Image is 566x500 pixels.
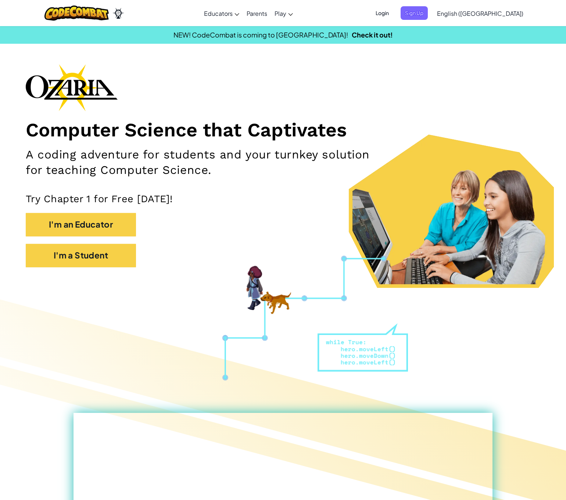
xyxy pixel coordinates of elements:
[200,3,243,23] a: Educators
[26,64,118,111] img: Ozaria branding logo
[26,213,136,236] button: I'm an Educator
[275,10,286,17] span: Play
[26,244,136,267] button: I'm a Student
[437,10,523,17] span: English ([GEOGRAPHIC_DATA])
[112,8,124,19] img: Ozaria
[44,6,109,21] img: CodeCombat logo
[271,3,297,23] a: Play
[352,31,393,39] a: Check it out!
[204,10,233,17] span: Educators
[243,3,271,23] a: Parents
[173,31,348,39] span: NEW! CodeCombat is coming to [GEOGRAPHIC_DATA]!
[433,3,527,23] a: English ([GEOGRAPHIC_DATA])
[26,193,540,206] p: Try Chapter 1 for Free [DATE]!
[26,118,540,142] h1: Computer Science that Captivates
[401,6,428,20] button: Sign Up
[371,6,393,20] button: Login
[26,147,370,179] h2: A coding adventure for students and your turnkey solution for teaching Computer Science.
